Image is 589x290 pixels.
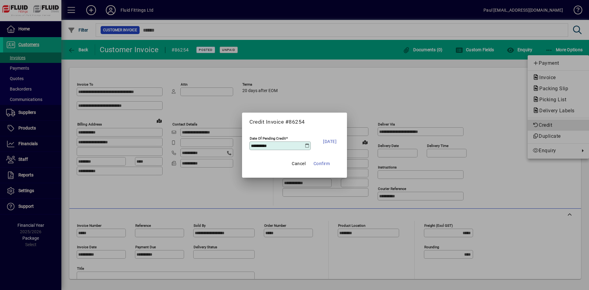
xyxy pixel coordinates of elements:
[320,134,340,149] button: [DATE]
[292,160,306,167] span: Cancel
[249,119,340,125] h5: Credit Invoice #86254
[250,136,286,140] mat-label: Date Of Pending Credit
[289,158,309,169] button: Cancel
[311,158,333,169] button: Confirm
[323,138,337,145] span: [DATE]
[314,160,330,167] span: Confirm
